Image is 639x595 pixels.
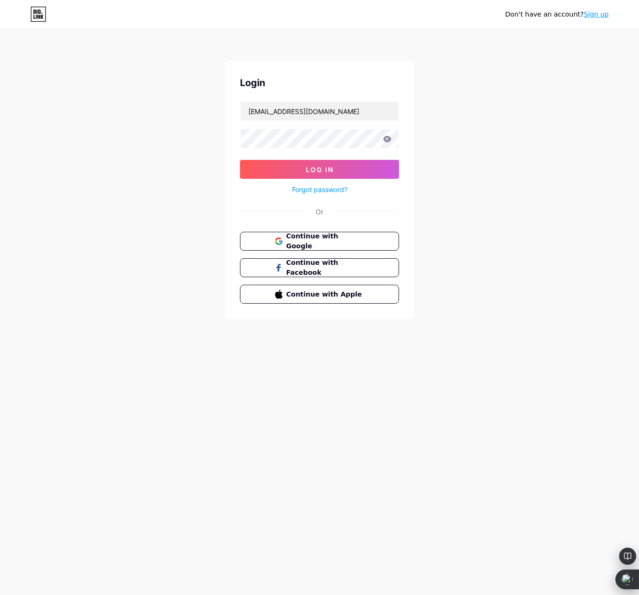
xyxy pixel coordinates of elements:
[240,232,399,251] button: Continue with Google
[292,184,347,194] a: Forgot password?
[316,207,323,217] div: Or
[240,258,399,277] button: Continue with Facebook
[240,102,399,121] input: Username
[505,9,609,19] div: Don't have an account?
[240,76,399,90] div: Login
[240,160,399,179] button: Log In
[240,285,399,304] button: Continue with Apple
[306,166,334,174] span: Log In
[286,289,364,299] span: Continue with Apple
[286,258,364,278] span: Continue with Facebook
[286,231,364,251] span: Continue with Google
[584,10,609,18] a: Sign up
